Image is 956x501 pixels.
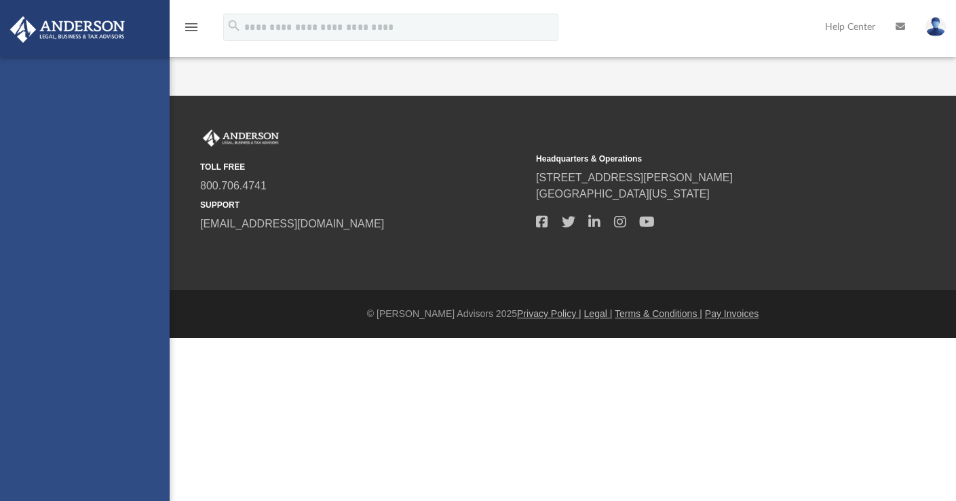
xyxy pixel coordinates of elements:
img: Anderson Advisors Platinum Portal [200,130,282,147]
a: Privacy Policy | [517,308,581,319]
a: Legal | [584,308,613,319]
small: Headquarters & Operations [536,153,862,165]
img: User Pic [925,17,946,37]
a: menu [183,26,199,35]
i: menu [183,19,199,35]
i: search [227,18,242,33]
a: 800.706.4741 [200,180,267,191]
a: Terms & Conditions | [615,308,702,319]
div: © [PERSON_NAME] Advisors 2025 [170,307,956,321]
small: TOLL FREE [200,161,527,173]
img: Anderson Advisors Platinum Portal [6,16,129,43]
a: [STREET_ADDRESS][PERSON_NAME] [536,172,733,183]
small: SUPPORT [200,199,527,211]
a: [GEOGRAPHIC_DATA][US_STATE] [536,188,710,200]
a: Pay Invoices [705,308,759,319]
a: [EMAIL_ADDRESS][DOMAIN_NAME] [200,218,384,229]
